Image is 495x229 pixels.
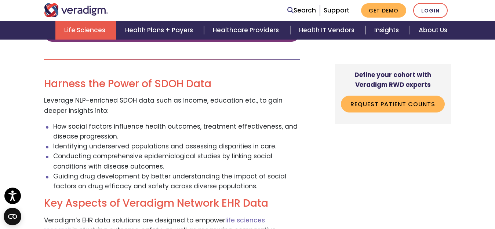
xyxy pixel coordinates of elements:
a: Insights [365,21,410,40]
button: Open CMP widget [4,208,21,225]
a: Health IT Vendors [290,21,365,40]
strong: Define your cohort with Veradigm RWD experts [354,70,431,89]
h2: Key Aspects of Veradigm Network EHR Data [44,197,300,210]
a: Get Demo [361,3,406,18]
a: Healthcare Providers [204,21,290,40]
a: Health Plans + Payers [116,21,204,40]
li: Conducting comprehensive epidemiological studies by linking social conditions with disease outcomes. [53,151,300,171]
h2: Harness the Power of SDOH Data [44,78,300,90]
li: How social factors influence health outcomes, treatment effectiveness, and disease progression. [53,122,300,141]
li: Identifying underserved populations and assessing disparities in care. [53,141,300,151]
a: About Us [410,21,456,40]
a: Life Sciences [55,21,116,40]
a: Request Patient Counts [341,96,445,112]
li: Guiding drug development by better understanding the impact of social factors on drug efficacy an... [53,171,300,191]
a: Search [287,5,316,15]
img: Veradigm logo [44,3,108,17]
a: Login [413,3,448,18]
a: Support [324,6,349,15]
p: Leverage NLP-enriched SDOH data such as income, education etc., to gain deeper insights into: [44,96,300,115]
iframe: Drift Chat Widget [354,184,486,220]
